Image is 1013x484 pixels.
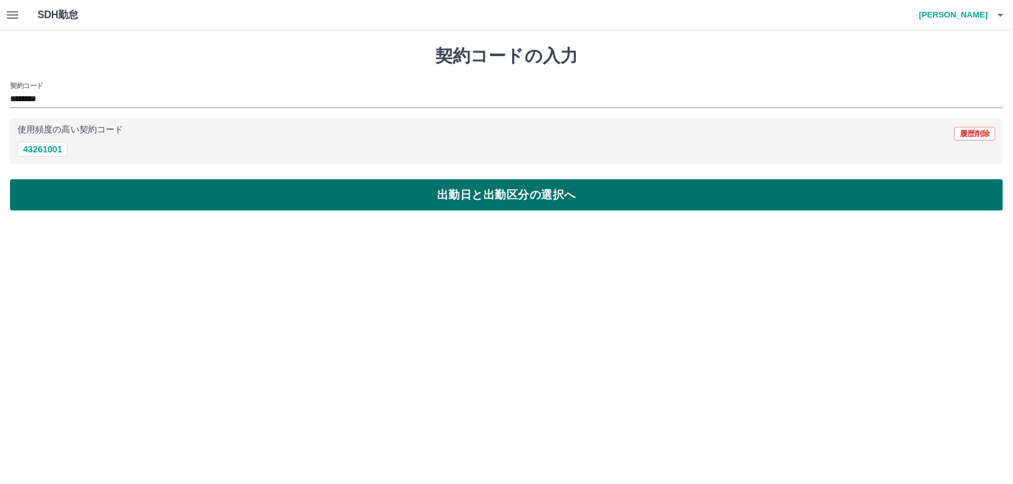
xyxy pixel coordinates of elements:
[18,142,68,157] button: 43261001
[10,46,1003,67] h1: 契約コードの入力
[954,127,995,141] button: 履歴削除
[10,179,1003,210] button: 出勤日と出勤区分の選択へ
[18,126,123,134] p: 使用頻度の高い契約コード
[10,81,43,91] h2: 契約コード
